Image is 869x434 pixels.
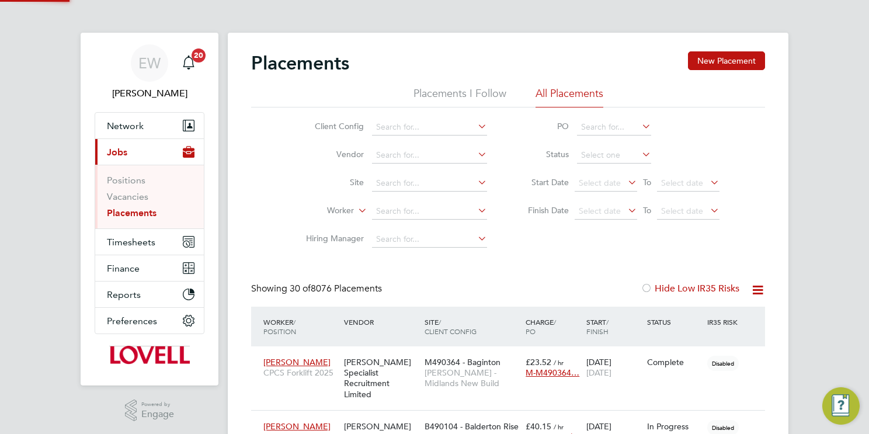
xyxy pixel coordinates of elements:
[425,357,500,367] span: M490364 - Baginton
[822,387,860,425] button: Engage Resource Center
[372,119,487,136] input: Search for...
[372,203,487,220] input: Search for...
[372,175,487,192] input: Search for...
[95,86,204,100] span: Emma Wells
[125,400,175,422] a: Powered byEngage
[141,400,174,409] span: Powered by
[688,51,765,70] button: New Placement
[554,422,564,431] span: / hr
[95,229,204,255] button: Timesheets
[536,86,603,107] li: All Placements
[260,415,765,425] a: [PERSON_NAME]Site Manager 2025[PERSON_NAME] Specialist Recruitment LimitedB490104 - Balderton Ris...
[577,147,651,164] input: Select one
[554,358,564,367] span: / hr
[704,311,745,332] div: IR35 Risk
[661,178,703,188] span: Select date
[177,44,200,82] a: 20
[107,147,127,158] span: Jobs
[644,311,705,332] div: Status
[579,178,621,188] span: Select date
[260,350,765,360] a: [PERSON_NAME]CPCS Forklift 2025[PERSON_NAME] Specialist Recruitment LimitedM490364 - Baginton[PER...
[107,315,157,327] span: Preferences
[251,51,349,75] h2: Placements
[81,33,218,386] nav: Main navigation
[422,311,523,342] div: Site
[141,409,174,419] span: Engage
[413,86,506,107] li: Placements I Follow
[425,317,477,336] span: / Client Config
[516,205,569,216] label: Finish Date
[641,283,739,294] label: Hide Low IR35 Risks
[290,283,311,294] span: 30 of
[263,367,338,378] span: CPCS Forklift 2025
[372,147,487,164] input: Search for...
[526,317,556,336] span: / PO
[516,121,569,131] label: PO
[647,421,702,432] div: In Progress
[95,139,204,165] button: Jobs
[107,237,155,248] span: Timesheets
[109,346,189,364] img: lovell-logo-retina.png
[95,308,204,334] button: Preferences
[251,283,384,295] div: Showing
[95,255,204,281] button: Finance
[526,357,551,367] span: £23.52
[425,367,520,388] span: [PERSON_NAME] - Midlands New Build
[95,165,204,228] div: Jobs
[372,231,487,248] input: Search for...
[577,119,651,136] input: Search for...
[107,207,157,218] a: Placements
[647,357,702,367] div: Complete
[95,113,204,138] button: Network
[107,175,145,186] a: Positions
[583,351,644,384] div: [DATE]
[341,311,422,332] div: Vendor
[192,48,206,63] span: 20
[290,283,382,294] span: 8076 Placements
[287,205,354,217] label: Worker
[95,282,204,307] button: Reports
[341,351,422,405] div: [PERSON_NAME] Specialist Recruitment Limited
[297,149,364,159] label: Vendor
[523,311,583,342] div: Charge
[263,357,331,367] span: [PERSON_NAME]
[107,191,148,202] a: Vacancies
[107,263,140,274] span: Finance
[516,149,569,159] label: Status
[661,206,703,216] span: Select date
[297,177,364,188] label: Site
[583,311,644,342] div: Start
[707,356,739,371] span: Disabled
[526,421,551,432] span: £40.15
[263,421,331,432] span: [PERSON_NAME]
[586,317,609,336] span: / Finish
[138,55,161,71] span: EW
[425,421,519,432] span: B490104 - Balderton Rise
[95,346,204,364] a: Go to home page
[586,367,611,378] span: [DATE]
[526,367,579,378] span: M-M490364…
[95,44,204,100] a: EW[PERSON_NAME]
[579,206,621,216] span: Select date
[297,233,364,244] label: Hiring Manager
[639,203,655,218] span: To
[107,289,141,300] span: Reports
[639,175,655,190] span: To
[260,311,341,342] div: Worker
[297,121,364,131] label: Client Config
[516,177,569,188] label: Start Date
[107,120,144,131] span: Network
[263,317,296,336] span: / Position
